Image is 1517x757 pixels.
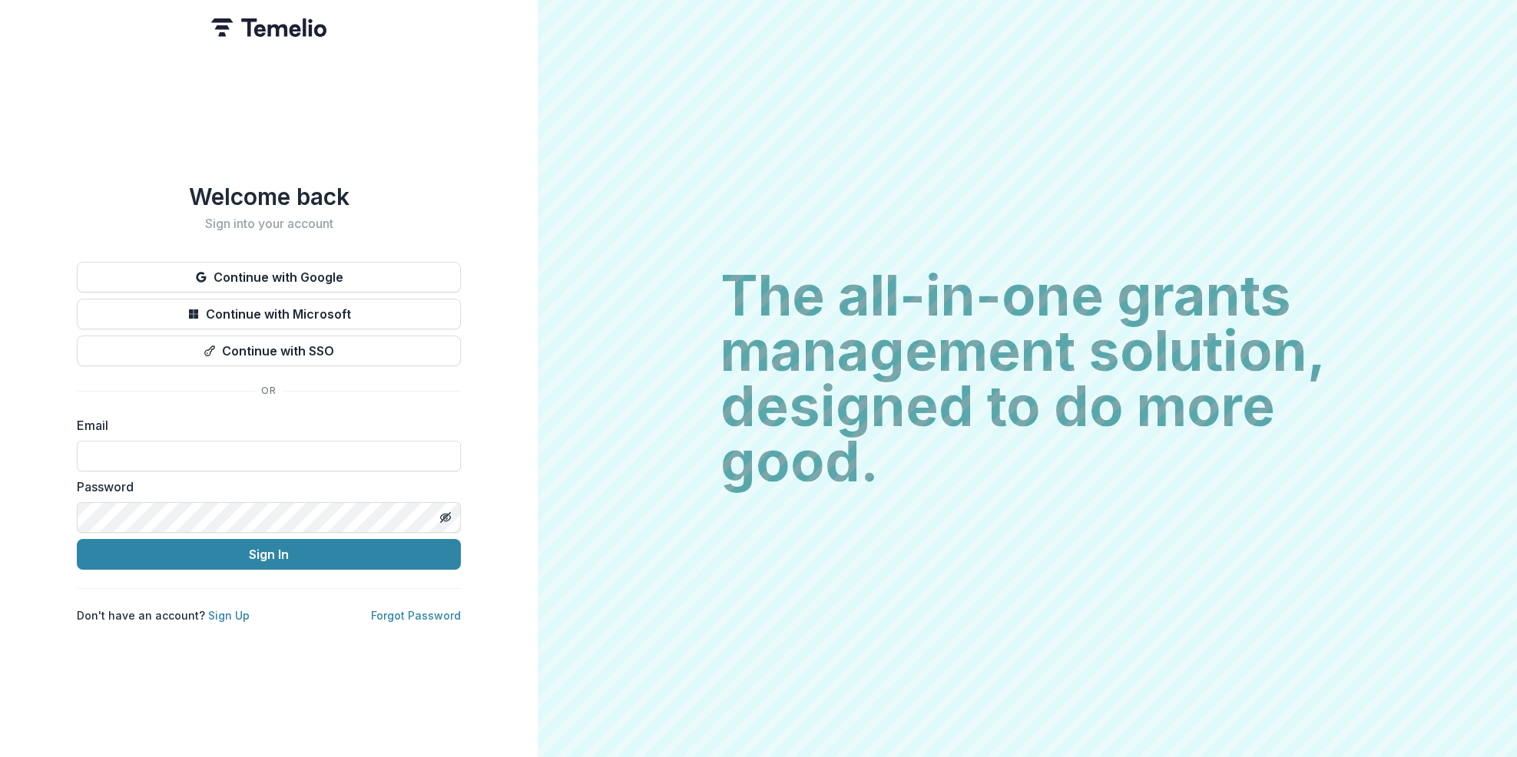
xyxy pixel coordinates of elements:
[77,262,461,293] button: Continue with Google
[77,416,452,435] label: Email
[433,505,458,530] button: Toggle password visibility
[77,478,452,496] label: Password
[211,18,326,37] img: Temelio
[77,183,461,210] h1: Welcome back
[208,609,250,622] a: Sign Up
[77,539,461,570] button: Sign In
[77,299,461,329] button: Continue with Microsoft
[77,336,461,366] button: Continue with SSO
[77,607,250,623] p: Don't have an account?
[371,609,461,622] a: Forgot Password
[77,217,461,231] h2: Sign into your account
